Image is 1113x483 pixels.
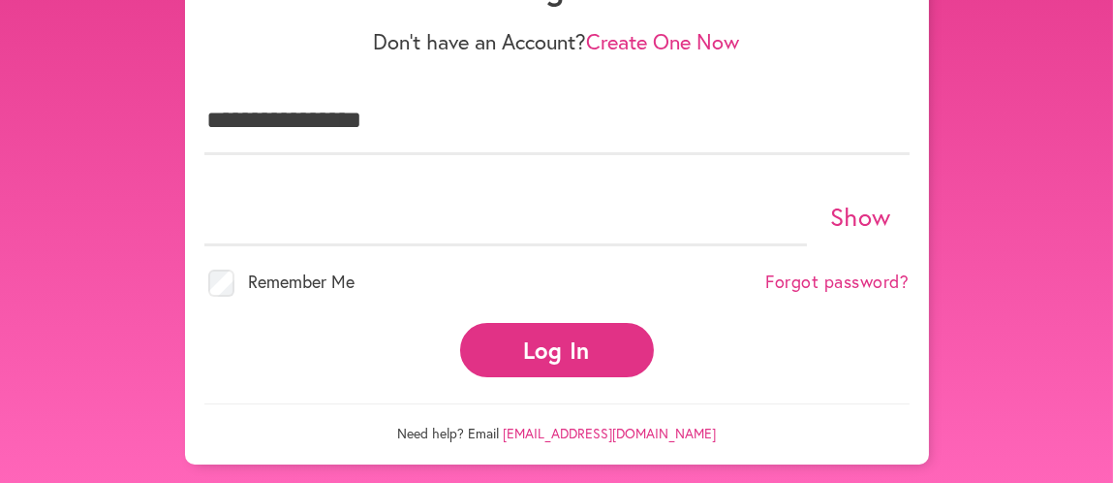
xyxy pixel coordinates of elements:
a: Forgot password? [766,272,910,293]
a: [EMAIL_ADDRESS][DOMAIN_NAME] [503,424,716,442]
button: Log In [460,323,654,376]
p: Need help? Email [204,403,910,442]
a: Show [830,200,891,233]
a: Create One Now [587,27,740,55]
span: Remember Me [248,270,355,293]
p: Don't have an Account? [204,29,910,54]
